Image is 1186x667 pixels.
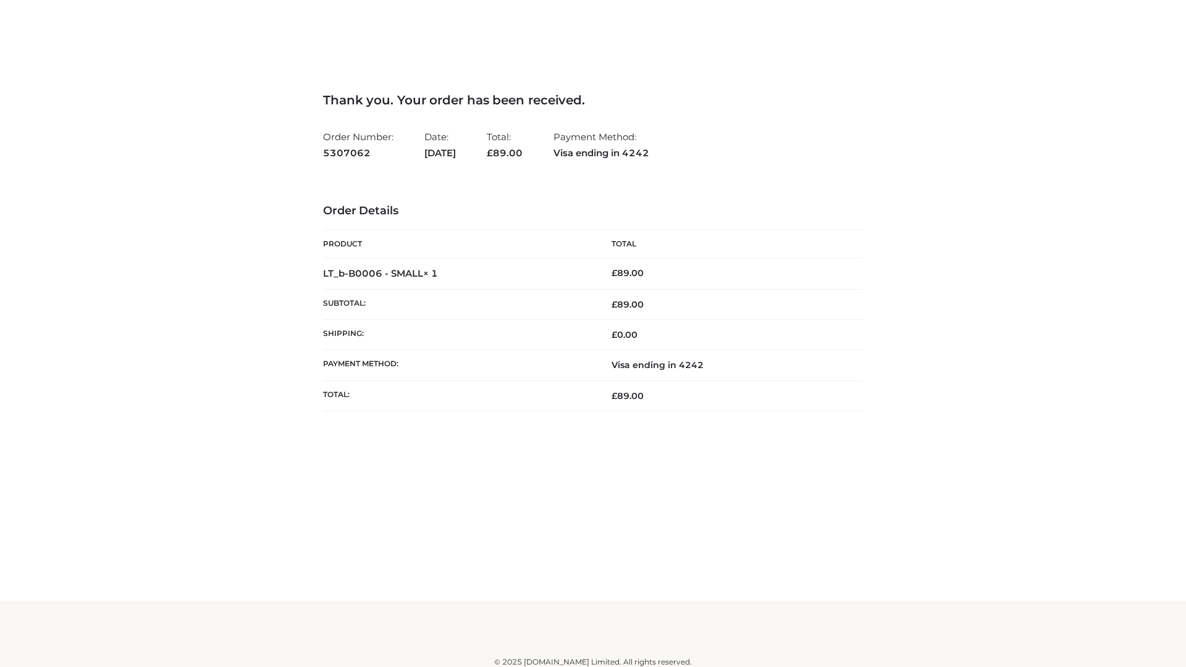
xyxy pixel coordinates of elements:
th: Payment method: [323,350,593,380]
strong: LT_b-B0006 - SMALL [323,267,438,279]
strong: Visa ending in 4242 [553,145,649,161]
bdi: 0.00 [612,329,637,340]
th: Total: [323,380,593,411]
li: Total: [487,126,523,164]
li: Order Number: [323,126,393,164]
td: Visa ending in 4242 [593,350,863,380]
th: Shipping: [323,320,593,350]
th: Subtotal: [323,289,593,319]
span: 89.00 [612,299,644,310]
li: Payment Method: [553,126,649,164]
h3: Thank you. Your order has been received. [323,93,863,107]
span: £ [612,299,617,310]
span: £ [612,390,617,401]
span: £ [612,267,617,279]
th: Total [593,230,863,258]
strong: × 1 [423,267,438,279]
h3: Order Details [323,204,863,218]
th: Product [323,230,593,258]
span: 89.00 [487,147,523,159]
strong: [DATE] [424,145,456,161]
strong: 5307062 [323,145,393,161]
span: £ [487,147,493,159]
span: £ [612,329,617,340]
span: 89.00 [612,390,644,401]
bdi: 89.00 [612,267,644,279]
li: Date: [424,126,456,164]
